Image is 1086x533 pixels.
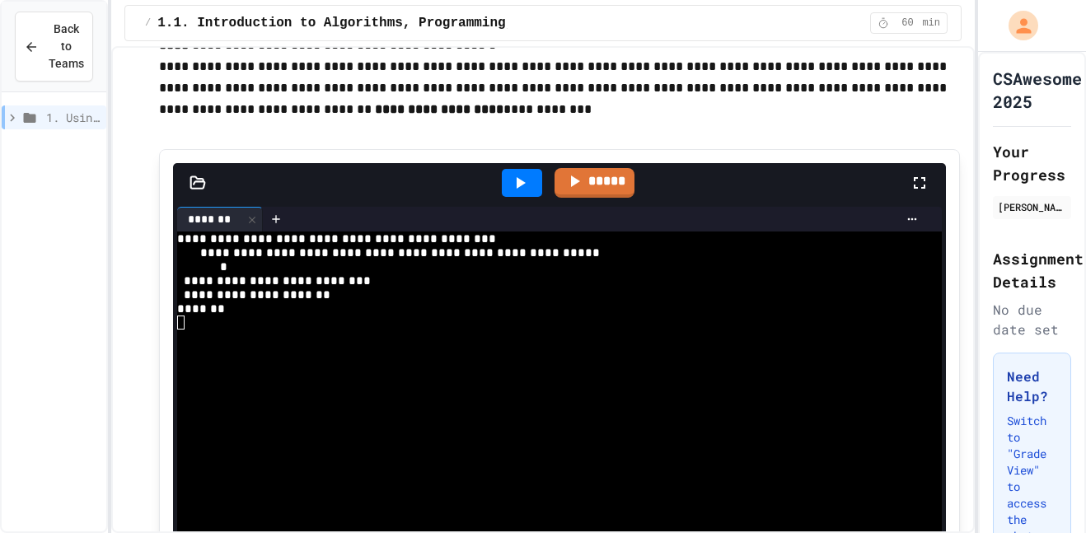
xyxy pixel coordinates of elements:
[991,7,1042,44] div: My Account
[145,16,151,30] span: /
[1007,367,1057,406] h3: Need Help?
[922,16,940,30] span: min
[894,16,920,30] span: 60
[15,12,93,82] button: Back to Teams
[993,300,1071,339] div: No due date set
[49,21,84,72] span: Back to Teams
[46,109,100,126] span: 1. Using Objects and Methods
[157,13,625,33] span: 1.1. Introduction to Algorithms, Programming, and Compilers
[993,140,1071,186] h2: Your Progress
[993,247,1071,293] h2: Assignment Details
[998,199,1066,214] div: [PERSON_NAME]
[993,67,1082,113] h1: CSAwesome 2025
